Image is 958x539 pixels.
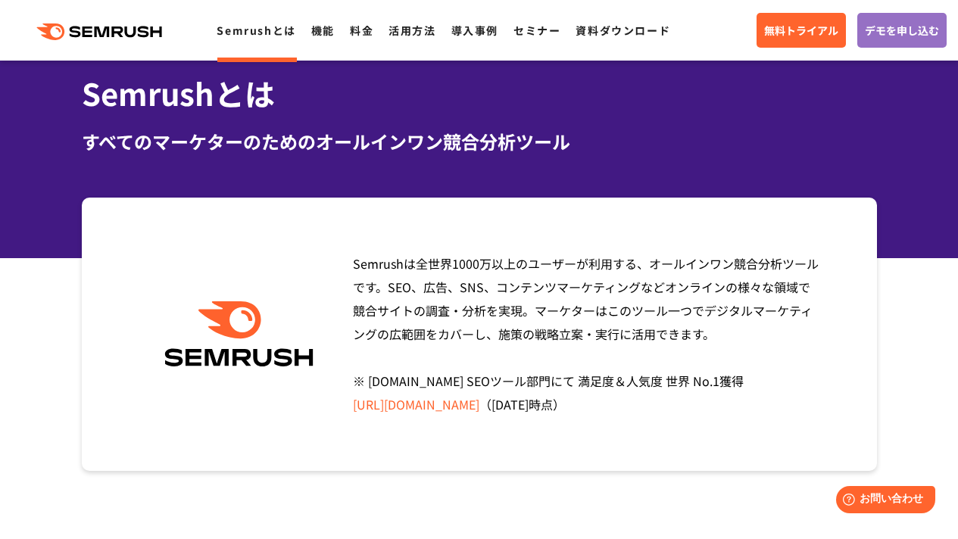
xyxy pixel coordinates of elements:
a: 導入事例 [451,23,498,38]
span: デモを申し込む [865,22,939,39]
a: 機能 [311,23,335,38]
a: セミナー [513,23,560,38]
span: 無料トライアル [764,22,838,39]
a: [URL][DOMAIN_NAME] [353,395,479,413]
a: 活用方法 [389,23,435,38]
a: Semrushとは [217,23,295,38]
span: Semrushは全世界1000万以上のユーザーが利用する、オールインワン競合分析ツールです。SEO、広告、SNS、コンテンツマーケティングなどオンラインの様々な領域で競合サイトの調査・分析を実現... [353,254,819,413]
a: デモを申し込む [857,13,947,48]
img: Semrush [157,301,321,367]
iframe: Help widget launcher [823,480,941,522]
a: 料金 [350,23,373,38]
a: 無料トライアル [757,13,846,48]
div: すべてのマーケターのためのオールインワン競合分析ツール [82,128,877,155]
a: 資料ダウンロード [576,23,670,38]
h1: Semrushとは [82,71,877,116]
